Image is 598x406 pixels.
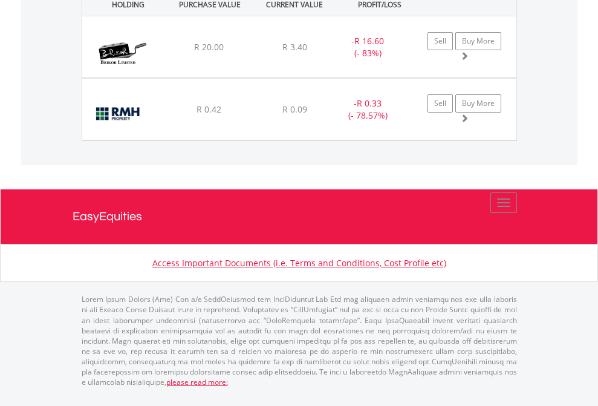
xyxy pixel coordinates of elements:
a: Sell [427,32,453,50]
img: EQU.ZA.RMH.png [88,94,149,137]
a: Access Important Documents (i.e. Terms and Conditions, Cost Profile etc) [152,257,446,269]
div: - (- 83%) [330,35,406,59]
span: R 3.40 [282,41,307,53]
span: R 20.00 [194,41,224,53]
img: EQU.ZA.BIK.png [88,31,157,74]
span: R 16.60 [354,35,384,47]
div: - (- 78.57%) [330,97,406,122]
a: Buy More [455,94,501,113]
span: R 0.42 [197,103,221,115]
a: Buy More [455,32,501,50]
span: R 0.33 [357,97,382,109]
span: R 0.09 [282,103,307,115]
p: Lorem Ipsum Dolors (Ame) Con a/e SeddOeiusmod tem InciDiduntut Lab Etd mag aliquaen admin veniamq... [82,294,517,387]
a: please read more: [166,377,228,387]
a: Sell [427,94,453,113]
a: EasyEquities [73,189,526,244]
